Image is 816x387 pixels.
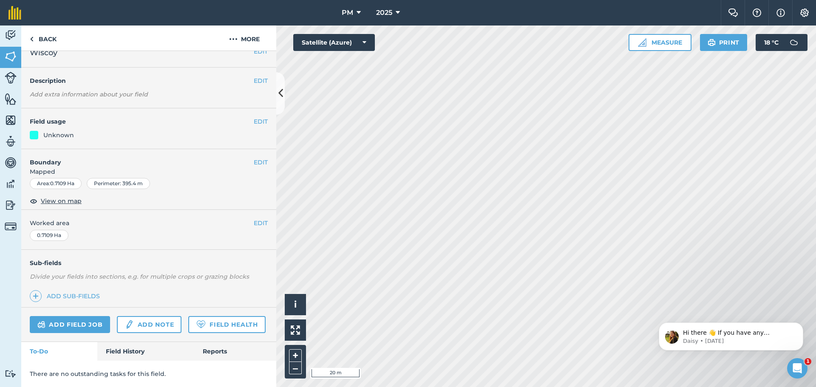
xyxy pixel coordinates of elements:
a: To-Do [21,342,97,361]
span: 2025 [376,8,392,18]
img: A question mark icon [752,8,762,17]
a: Back [21,25,65,51]
span: 1 [805,358,811,365]
div: Area : 0.7109 Ha [30,178,82,189]
img: svg+xml;base64,PHN2ZyB4bWxucz0iaHR0cDovL3d3dy53My5vcmcvMjAwMC9zdmciIHdpZHRoPSI1NiIgaGVpZ2h0PSI2MC... [5,50,17,63]
button: EDIT [254,218,268,228]
img: svg+xml;base64,PD94bWwgdmVyc2lvbj0iMS4wIiBlbmNvZGluZz0idXRmLTgiPz4KPCEtLSBHZW5lcmF0b3I6IEFkb2JlIE... [125,319,134,330]
img: svg+xml;base64,PHN2ZyB4bWxucz0iaHR0cDovL3d3dy53My5vcmcvMjAwMC9zdmciIHdpZHRoPSIxOCIgaGVpZ2h0PSIyNC... [30,196,37,206]
span: Wiscoy [30,47,57,59]
img: svg+xml;base64,PD94bWwgdmVyc2lvbj0iMS4wIiBlbmNvZGluZz0idXRmLTgiPz4KPCEtLSBHZW5lcmF0b3I6IEFkb2JlIE... [5,29,17,42]
h4: Boundary [21,149,254,167]
img: Four arrows, one pointing top left, one top right, one bottom right and the last bottom left [291,325,300,335]
img: svg+xml;base64,PHN2ZyB4bWxucz0iaHR0cDovL3d3dy53My5vcmcvMjAwMC9zdmciIHdpZHRoPSIxNCIgaGVpZ2h0PSIyNC... [33,291,39,301]
button: More [212,25,276,51]
span: Worked area [30,218,268,228]
button: EDIT [254,76,268,85]
div: Unknown [43,130,74,140]
img: svg+xml;base64,PD94bWwgdmVyc2lvbj0iMS4wIiBlbmNvZGluZz0idXRmLTgiPz4KPCEtLSBHZW5lcmF0b3I6IEFkb2JlIE... [37,319,45,330]
span: i [294,299,297,310]
button: EDIT [254,117,268,126]
img: svg+xml;base64,PD94bWwgdmVyc2lvbj0iMS4wIiBlbmNvZGluZz0idXRmLTgiPz4KPCEtLSBHZW5lcmF0b3I6IEFkb2JlIE... [5,370,17,378]
button: Satellite (Azure) [293,34,375,51]
img: A cog icon [799,8,810,17]
span: 18 ° C [764,34,779,51]
img: svg+xml;base64,PD94bWwgdmVyc2lvbj0iMS4wIiBlbmNvZGluZz0idXRmLTgiPz4KPCEtLSBHZW5lcmF0b3I6IEFkb2JlIE... [5,220,17,232]
button: EDIT [254,158,268,167]
span: PM [342,8,353,18]
div: 0.7109 Ha [30,230,68,241]
img: svg+xml;base64,PHN2ZyB4bWxucz0iaHR0cDovL3d3dy53My5vcmcvMjAwMC9zdmciIHdpZHRoPSIxOSIgaGVpZ2h0PSIyNC... [708,37,716,48]
button: EDIT [254,47,268,56]
button: Print [700,34,748,51]
img: svg+xml;base64,PD94bWwgdmVyc2lvbj0iMS4wIiBlbmNvZGluZz0idXRmLTgiPz4KPCEtLSBHZW5lcmF0b3I6IEFkb2JlIE... [5,135,17,148]
button: 18 °C [756,34,807,51]
img: svg+xml;base64,PD94bWwgdmVyc2lvbj0iMS4wIiBlbmNvZGluZz0idXRmLTgiPz4KPCEtLSBHZW5lcmF0b3I6IEFkb2JlIE... [5,156,17,169]
a: Add note [117,316,181,333]
a: Add field job [30,316,110,333]
button: + [289,349,302,362]
img: svg+xml;base64,PD94bWwgdmVyc2lvbj0iMS4wIiBlbmNvZGluZz0idXRmLTgiPz4KPCEtLSBHZW5lcmF0b3I6IEFkb2JlIE... [5,199,17,212]
h4: Field usage [30,117,254,126]
p: There are no outstanding tasks for this field. [30,369,268,379]
iframe: Intercom notifications message [646,305,816,364]
img: svg+xml;base64,PD94bWwgdmVyc2lvbj0iMS4wIiBlbmNvZGluZz0idXRmLTgiPz4KPCEtLSBHZW5lcmF0b3I6IEFkb2JlIE... [5,178,17,190]
button: i [285,294,306,315]
button: View on map [30,196,82,206]
img: svg+xml;base64,PHN2ZyB4bWxucz0iaHR0cDovL3d3dy53My5vcmcvMjAwMC9zdmciIHdpZHRoPSIyMCIgaGVpZ2h0PSIyNC... [229,34,238,44]
h4: Description [30,76,268,85]
img: Two speech bubbles overlapping with the left bubble in the forefront [728,8,738,17]
img: svg+xml;base64,PHN2ZyB4bWxucz0iaHR0cDovL3d3dy53My5vcmcvMjAwMC9zdmciIHdpZHRoPSI1NiIgaGVpZ2h0PSI2MC... [5,93,17,105]
img: svg+xml;base64,PD94bWwgdmVyc2lvbj0iMS4wIiBlbmNvZGluZz0idXRmLTgiPz4KPCEtLSBHZW5lcmF0b3I6IEFkb2JlIE... [785,34,802,51]
a: Add sub-fields [30,290,103,302]
img: fieldmargin Logo [8,6,21,20]
span: View on map [41,196,82,206]
a: Reports [194,342,276,361]
img: svg+xml;base64,PHN2ZyB4bWxucz0iaHR0cDovL3d3dy53My5vcmcvMjAwMC9zdmciIHdpZHRoPSI1NiIgaGVpZ2h0PSI2MC... [5,114,17,127]
span: Mapped [21,167,276,176]
img: svg+xml;base64,PD94bWwgdmVyc2lvbj0iMS4wIiBlbmNvZGluZz0idXRmLTgiPz4KPCEtLSBHZW5lcmF0b3I6IEFkb2JlIE... [5,72,17,84]
em: Add extra information about your field [30,90,148,98]
button: – [289,362,302,374]
a: Field Health [188,316,265,333]
em: Divide your fields into sections, e.g. for multiple crops or grazing blocks [30,273,249,280]
iframe: Intercom live chat [787,358,807,379]
img: svg+xml;base64,PHN2ZyB4bWxucz0iaHR0cDovL3d3dy53My5vcmcvMjAwMC9zdmciIHdpZHRoPSI5IiBoZWlnaHQ9IjI0Ii... [30,34,34,44]
h4: Sub-fields [21,258,276,268]
img: svg+xml;base64,PHN2ZyB4bWxucz0iaHR0cDovL3d3dy53My5vcmcvMjAwMC9zdmciIHdpZHRoPSIxNyIgaGVpZ2h0PSIxNy... [776,8,785,18]
img: Ruler icon [638,38,646,47]
button: Measure [629,34,691,51]
div: Perimeter : 395.4 m [87,178,150,189]
a: Field History [97,342,194,361]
